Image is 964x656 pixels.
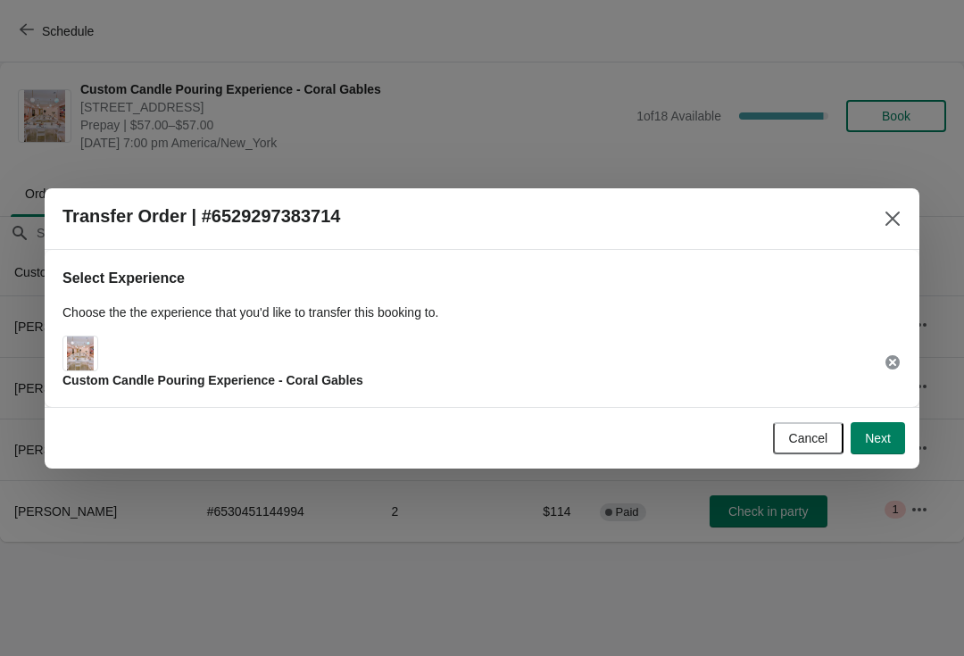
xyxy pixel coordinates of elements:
[62,268,902,289] h2: Select Experience
[877,203,909,235] button: Close
[62,303,902,321] p: Choose the the experience that you'd like to transfer this booking to.
[67,336,95,370] img: Main Experience Image
[62,206,340,227] h2: Transfer Order | #6529297383714
[773,422,844,454] button: Cancel
[62,373,363,387] span: Custom Candle Pouring Experience - Coral Gables
[865,431,891,445] span: Next
[851,422,905,454] button: Next
[789,431,828,445] span: Cancel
